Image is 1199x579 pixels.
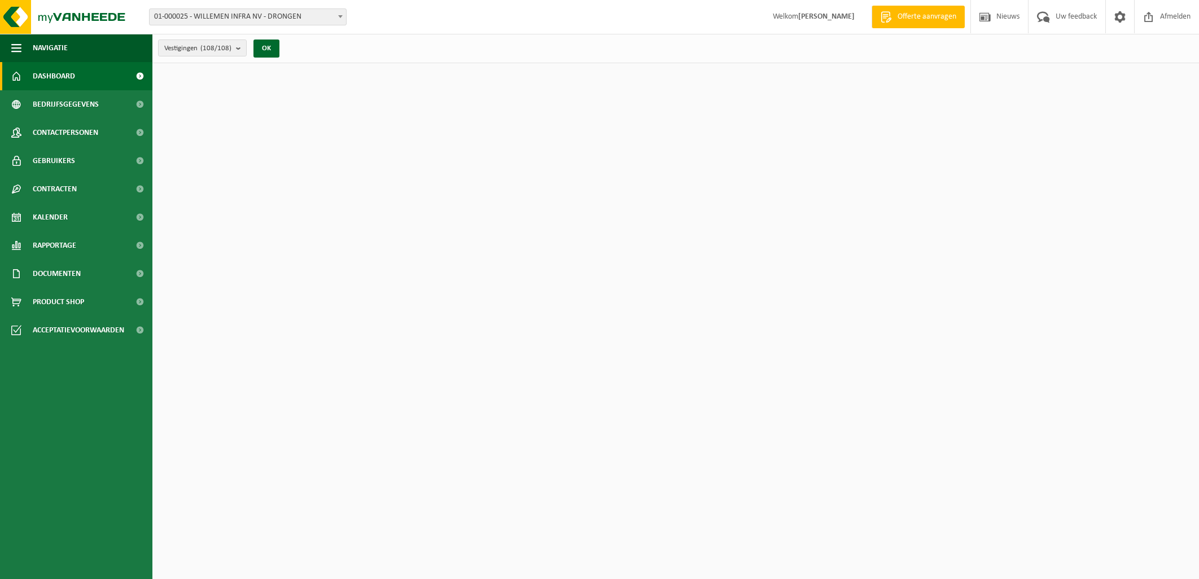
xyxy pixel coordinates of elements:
[253,40,279,58] button: OK
[33,203,68,231] span: Kalender
[33,34,68,62] span: Navigatie
[895,11,959,23] span: Offerte aanvragen
[798,12,855,21] strong: [PERSON_NAME]
[33,90,99,119] span: Bedrijfsgegevens
[33,231,76,260] span: Rapportage
[33,147,75,175] span: Gebruikers
[158,40,247,56] button: Vestigingen(108/108)
[149,8,347,25] span: 01-000025 - WILLEMEN INFRA NV - DRONGEN
[33,119,98,147] span: Contactpersonen
[33,175,77,203] span: Contracten
[33,62,75,90] span: Dashboard
[33,288,84,316] span: Product Shop
[872,6,965,28] a: Offerte aanvragen
[33,316,124,344] span: Acceptatievoorwaarden
[164,40,231,57] span: Vestigingen
[150,9,346,25] span: 01-000025 - WILLEMEN INFRA NV - DRONGEN
[33,260,81,288] span: Documenten
[200,45,231,52] count: (108/108)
